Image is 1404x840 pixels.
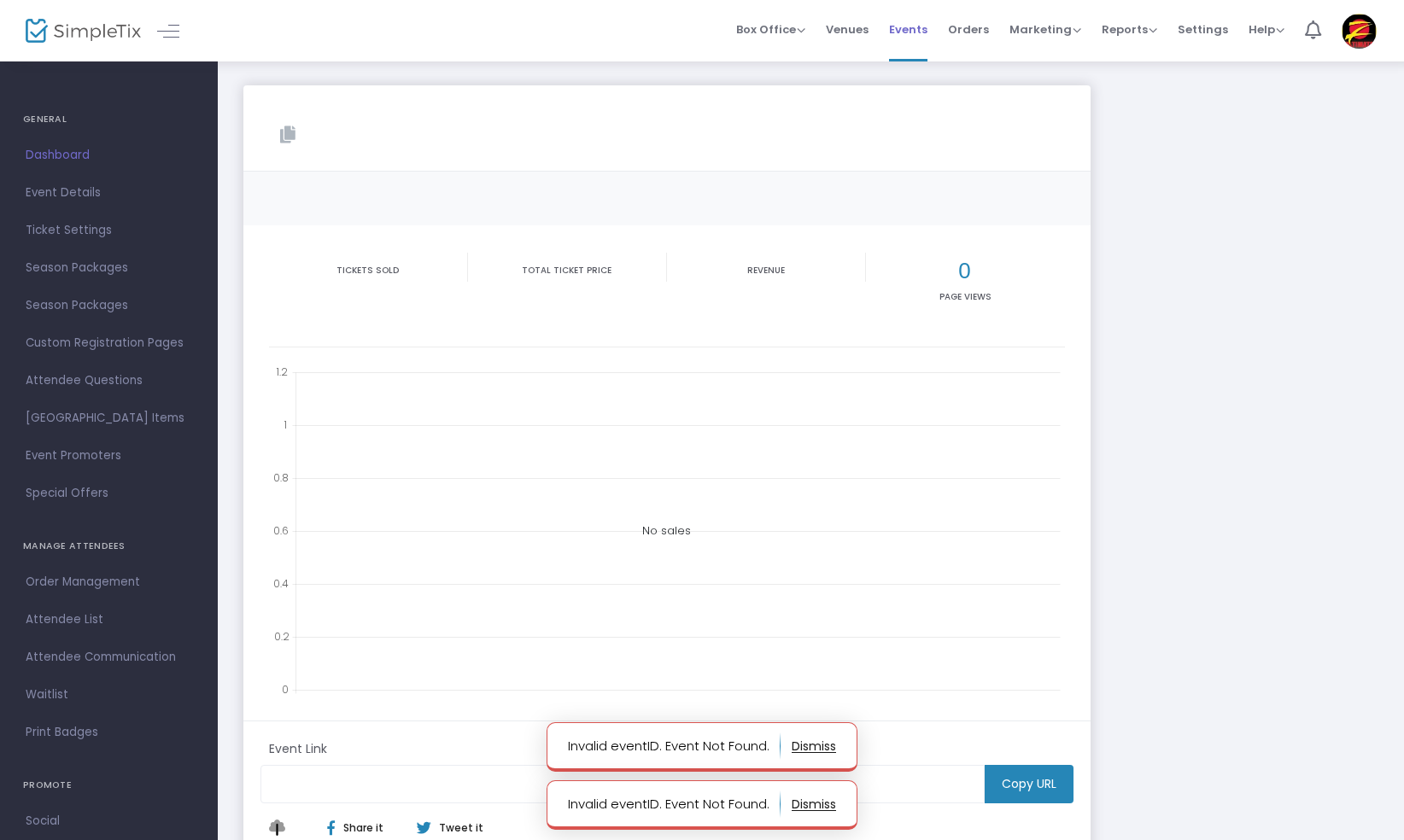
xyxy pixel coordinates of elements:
span: Order Management [26,571,192,593]
p: Invalid eventID. Event Not Found. [568,732,781,760]
div: Tweet it [400,820,492,836]
span: Special Offers [26,482,192,505]
span: Reports [1102,21,1157,38]
span: [GEOGRAPHIC_DATA] Items [26,407,192,429]
span: Ticket Settings [26,219,192,242]
p: Invalid eventID. Event Not Found. [568,790,781,818]
span: Season Packages [26,295,192,317]
m-panel-subtitle: Event Link [269,740,327,758]
span: Attendee Communication [26,646,192,668]
p: Page Views [869,290,1062,303]
button: dismiss [792,732,836,760]
span: Season Packages [26,257,192,279]
span: Event Details [26,182,192,204]
h4: MANAGE ATTENDEES [23,529,195,563]
span: Settings [1178,8,1228,51]
span: Social [26,810,192,832]
span: Help [1249,21,1284,38]
span: Custom Registration Pages [26,332,192,354]
img: linktree [269,820,296,836]
div: No sales [269,360,1065,702]
p: Tickets sold [272,264,464,277]
h4: PROMOTE [23,768,195,802]
span: Venues [826,8,869,51]
span: Attendee List [26,609,192,631]
h2: 0 [869,258,1062,284]
span: Dashboard [26,144,192,166]
p: Revenue [670,264,862,277]
span: Orders [948,8,989,51]
div: Share it [310,820,416,836]
h4: GENERAL [23,102,195,137]
span: Events [889,8,927,51]
m-button: Copy URL [985,765,1073,803]
span: Print Badges [26,721,192,744]
span: Event Promoters [26,445,192,467]
span: Marketing [1009,21,1081,38]
span: Waitlist [26,684,192,706]
span: Box Office [736,21,805,38]
span: Attendee Questions [26,370,192,392]
button: dismiss [792,790,836,818]
p: Total Ticket Price [471,264,663,277]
